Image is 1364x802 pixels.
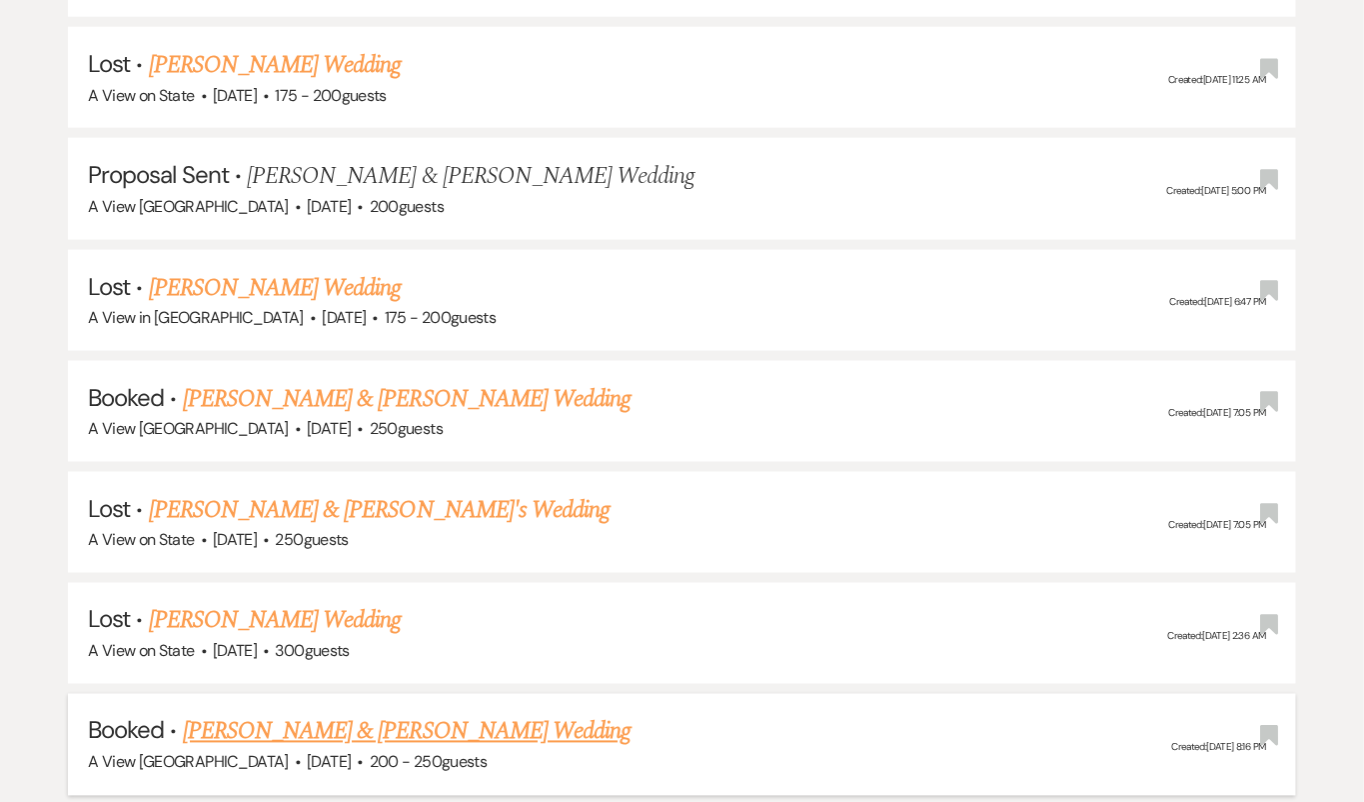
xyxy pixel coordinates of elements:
[307,752,351,773] span: [DATE]
[88,715,164,746] span: Booked
[88,493,130,524] span: Lost
[149,270,402,306] a: [PERSON_NAME] Wedding
[370,752,487,773] span: 200 - 250 guests
[385,307,496,328] span: 175 - 200 guests
[276,530,349,551] span: 250 guests
[213,530,257,551] span: [DATE]
[88,85,194,106] span: A View on State
[149,492,611,528] a: [PERSON_NAME] & [PERSON_NAME]'s Wedding
[88,382,164,413] span: Booked
[1170,295,1266,308] span: Created: [DATE] 6:47 PM
[88,196,289,217] span: A View [GEOGRAPHIC_DATA]
[247,158,694,194] span: [PERSON_NAME] & [PERSON_NAME] Wedding
[1172,740,1266,753] span: Created: [DATE] 8:16 PM
[276,85,387,106] span: 175 - 200 guests
[88,307,304,328] span: A View in [GEOGRAPHIC_DATA]
[88,530,194,551] span: A View on State
[213,641,257,662] span: [DATE]
[88,159,229,190] span: Proposal Sent
[276,641,350,662] span: 300 guests
[370,418,443,439] span: 250 guests
[149,47,402,83] a: [PERSON_NAME] Wedding
[1167,184,1266,197] span: Created: [DATE] 5:00 PM
[1168,73,1265,86] span: Created: [DATE] 11:25 AM
[88,604,130,635] span: Lost
[88,48,130,79] span: Lost
[322,307,366,328] span: [DATE]
[88,752,289,773] span: A View [GEOGRAPHIC_DATA]
[88,271,130,302] span: Lost
[183,714,631,750] a: [PERSON_NAME] & [PERSON_NAME] Wedding
[213,85,257,106] span: [DATE]
[307,196,351,217] span: [DATE]
[370,196,444,217] span: 200 guests
[1169,518,1266,531] span: Created: [DATE] 7:05 PM
[149,603,402,639] a: [PERSON_NAME] Wedding
[1169,407,1266,420] span: Created: [DATE] 7:05 PM
[1168,629,1266,642] span: Created: [DATE] 2:36 AM
[88,641,194,662] span: A View on State
[88,418,289,439] span: A View [GEOGRAPHIC_DATA]
[183,381,631,417] a: [PERSON_NAME] & [PERSON_NAME] Wedding
[307,418,351,439] span: [DATE]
